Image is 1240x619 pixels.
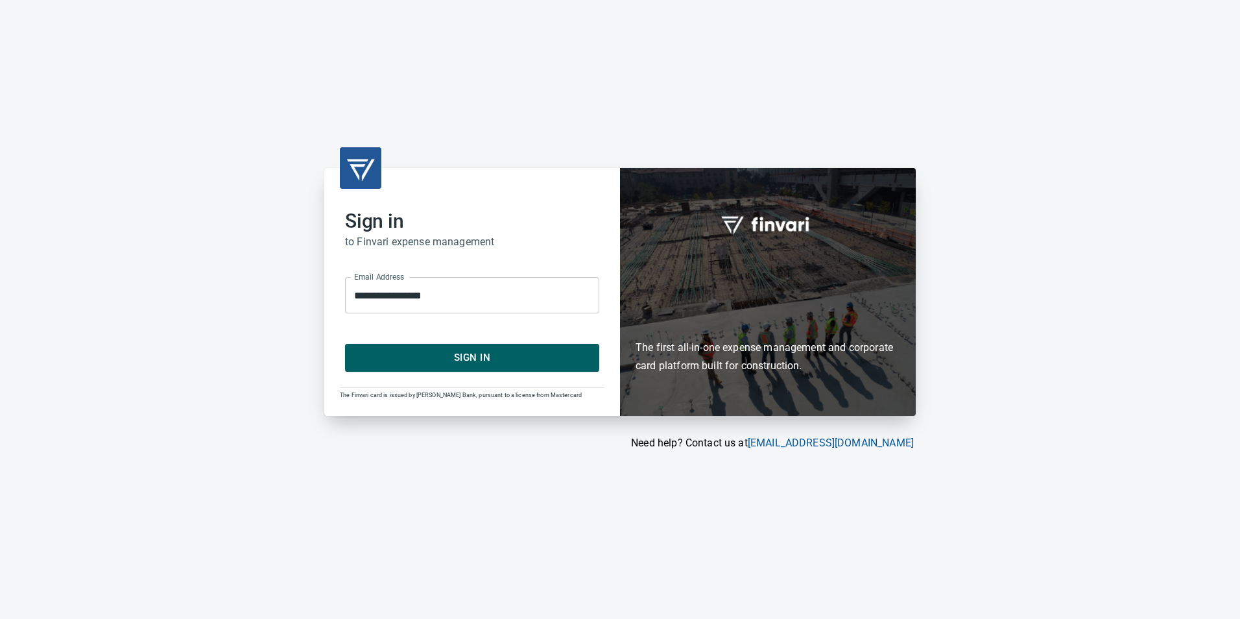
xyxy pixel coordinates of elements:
h6: to Finvari expense management [345,233,599,251]
span: The Finvari card is issued by [PERSON_NAME] Bank, pursuant to a license from Mastercard [340,392,582,398]
span: Sign In [359,349,585,366]
img: transparent_logo.png [345,152,376,184]
img: fullword_logo_white.png [719,209,817,239]
h2: Sign in [345,210,599,233]
button: Sign In [345,344,599,371]
a: [EMAIL_ADDRESS][DOMAIN_NAME] [748,437,914,449]
div: Finvari [620,168,916,415]
p: Need help? Contact us at [324,435,914,451]
h6: The first all-in-one expense management and corporate card platform built for construction. [636,263,900,375]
